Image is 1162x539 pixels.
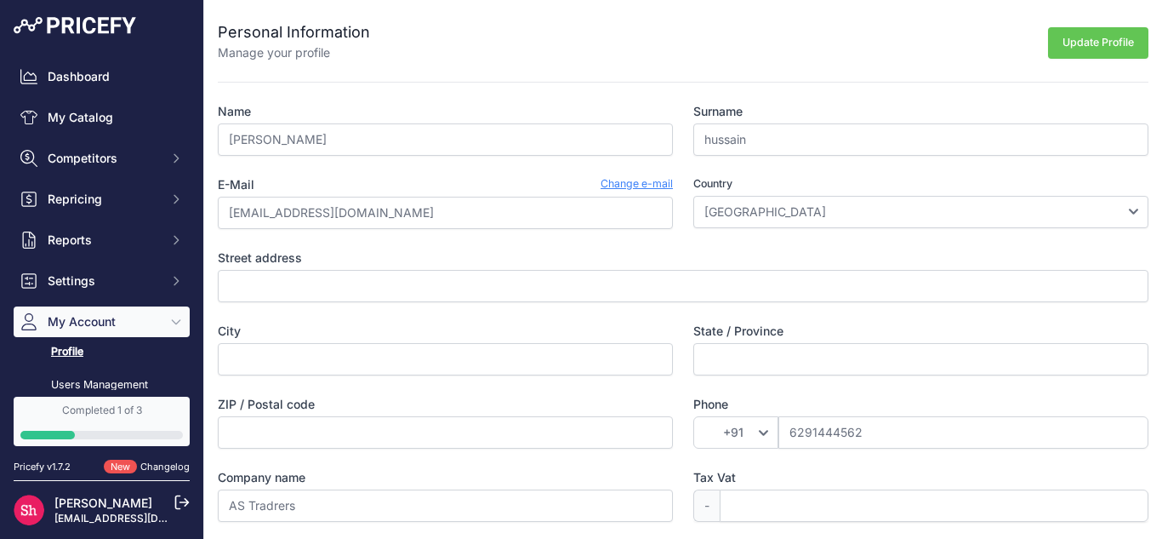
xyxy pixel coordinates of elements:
[14,397,190,446] a: Completed 1 of 3
[14,61,190,92] a: Dashboard
[693,396,1148,413] label: Phone
[693,103,1148,120] label: Surname
[218,469,673,486] label: Company name
[140,461,190,473] a: Changelog
[14,307,190,337] button: My Account
[20,404,183,417] div: Completed 1 of 3
[14,17,136,34] img: Pricefy Logo
[48,232,159,249] span: Reports
[693,323,1148,340] label: State / Province
[14,266,190,296] button: Settings
[48,272,159,290] span: Settings
[14,225,190,255] button: Reports
[1048,27,1148,59] button: Update Profile
[54,496,152,510] a: [PERSON_NAME]
[218,44,370,61] p: Manage your profile
[48,150,159,167] span: Competitors
[693,470,736,485] span: Tax Vat
[218,323,673,340] label: City
[48,191,159,208] span: Repricing
[14,102,190,133] a: My Catalog
[218,396,673,413] label: ZIP / Postal code
[218,176,254,193] label: E-Mail
[693,490,720,522] span: -
[14,460,71,474] div: Pricefy v1.7.2
[48,313,159,330] span: My Account
[601,176,673,193] a: Change e-mail
[14,370,190,400] a: Users Management
[54,512,232,525] a: [EMAIL_ADDRESS][DOMAIN_NAME]
[14,143,190,174] button: Competitors
[14,184,190,215] button: Repricing
[104,460,137,474] span: New
[218,249,1148,267] label: Street address
[693,176,1148,192] label: Country
[218,103,673,120] label: Name
[218,20,370,44] h2: Personal Information
[14,337,190,367] a: Profile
